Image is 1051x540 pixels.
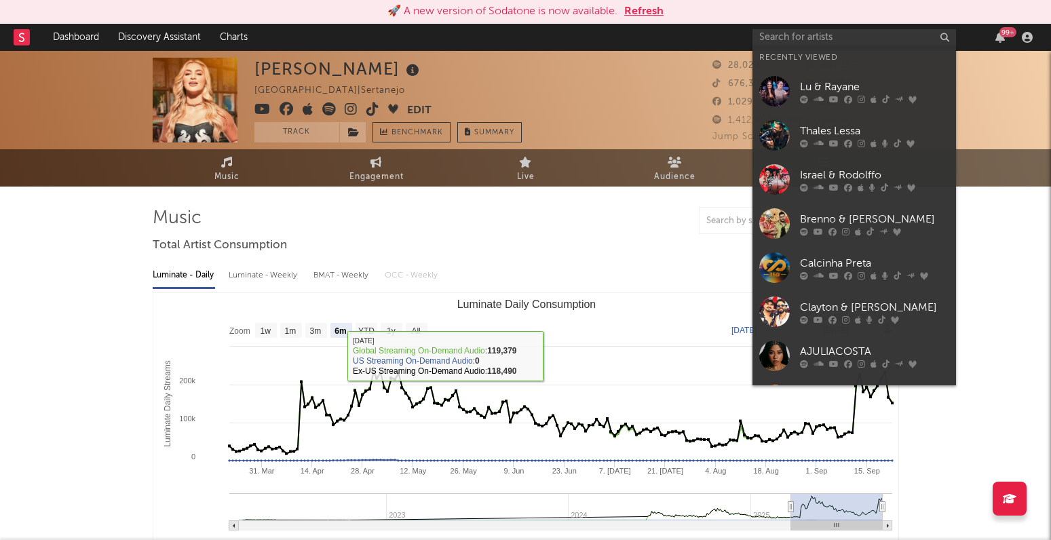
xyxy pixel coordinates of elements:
[800,168,949,184] div: Israel & Rodolffo
[800,212,949,228] div: Brenno & [PERSON_NAME]
[214,169,240,185] span: Music
[309,326,321,336] text: 3m
[999,27,1016,37] div: 99 +
[43,24,109,51] a: Dashboard
[313,264,371,287] div: BMAT - Weekly
[349,169,404,185] span: Engagement
[351,467,375,475] text: 28. Apr
[752,246,956,290] a: Calcinha Preta
[752,201,956,246] a: Brenno & [PERSON_NAME]
[752,29,956,46] input: Search for artists
[474,129,514,136] span: Summary
[752,69,956,113] a: Lu & Rayane
[800,300,949,316] div: Clayton & [PERSON_NAME]
[335,326,346,336] text: 6m
[503,467,524,475] text: 9. Jun
[229,326,250,336] text: Zoom
[372,122,451,142] a: Benchmark
[450,467,477,475] text: 26. May
[712,79,766,88] span: 676,300
[600,149,750,187] a: Audience
[254,83,421,99] div: [GEOGRAPHIC_DATA] | Sertanejo
[249,467,275,475] text: 31. Mar
[391,125,443,141] span: Benchmark
[647,467,683,475] text: 21. [DATE]
[387,326,396,336] text: 1y
[753,467,778,475] text: 18. Aug
[400,467,427,475] text: 12. May
[517,169,535,185] span: Live
[162,360,172,446] text: Luminate Daily Streams
[800,79,949,96] div: Lu & Rayane
[750,149,899,187] a: Playlists/Charts
[407,102,432,119] button: Edit
[700,216,843,227] input: Search by song name or URL
[358,326,374,336] text: YTD
[624,3,664,20] button: Refresh
[712,98,753,107] span: 1,029
[179,377,195,385] text: 200k
[552,467,576,475] text: 23. Jun
[153,149,302,187] a: Music
[254,58,423,80] div: [PERSON_NAME]
[411,326,420,336] text: All
[800,344,949,360] div: AJULIACOSTA
[300,467,324,475] text: 14. Apr
[752,334,956,378] a: AJULIACOSTA
[654,169,695,185] span: Audience
[153,237,287,254] span: Total Artist Consumption
[451,149,600,187] a: Live
[457,122,522,142] button: Summary
[731,326,757,335] text: [DATE]
[598,467,630,475] text: 7. [DATE]
[387,3,617,20] div: 🚀 A new version of Sodatone is now available.
[712,116,855,125] span: 1,412,407 Monthly Listeners
[752,157,956,201] a: Israel & Rodolffo
[752,290,956,334] a: Clayton & [PERSON_NAME]
[457,298,596,310] text: Luminate Daily Consumption
[752,378,956,422] a: Fiduma & [PERSON_NAME]
[109,24,210,51] a: Discovery Assistant
[800,256,949,272] div: Calcinha Preta
[995,32,1005,43] button: 99+
[712,132,792,141] span: Jump Score: 83.9
[800,123,949,140] div: Thales Lessa
[153,264,215,287] div: Luminate - Daily
[854,467,879,475] text: 15. Sep
[759,50,949,66] div: Recently Viewed
[805,467,827,475] text: 1. Sep
[260,326,271,336] text: 1w
[752,113,956,157] a: Thales Lessa
[302,149,451,187] a: Engagement
[712,61,760,70] span: 28,020
[254,122,339,142] button: Track
[191,452,195,461] text: 0
[179,414,195,423] text: 100k
[284,326,296,336] text: 1m
[210,24,257,51] a: Charts
[229,264,300,287] div: Luminate - Weekly
[705,467,726,475] text: 4. Aug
